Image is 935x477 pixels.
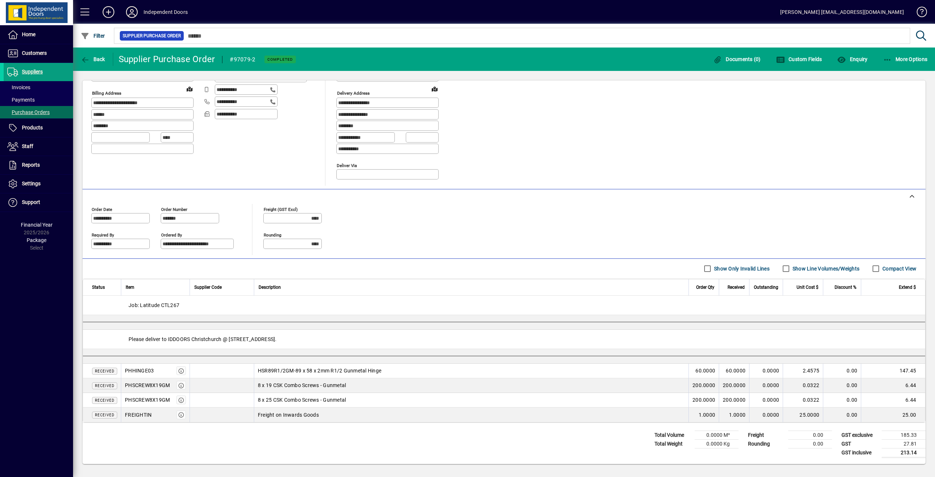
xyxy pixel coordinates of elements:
app-page-header-button: Back [73,53,113,66]
div: FREIGHTIN [125,411,152,419]
td: 0.00 [788,439,832,448]
td: 6.44 [861,378,925,393]
span: Freight on Inwards Goods [258,411,319,419]
mat-label: Rounding [264,232,281,237]
span: Enquiry [837,56,867,62]
span: Staff [22,143,33,149]
button: Add [97,5,120,19]
a: Staff [4,137,73,156]
span: 8 x 19 CSK Combo Screws - Gunmetal [258,382,346,389]
span: Documents (0) [713,56,761,62]
span: Custom Fields [776,56,822,62]
td: 200.0000 [688,378,719,393]
a: Customers [4,44,73,63]
span: Received [95,398,114,402]
span: Products [22,125,43,130]
td: GST exclusive [838,431,882,439]
button: Profile [120,5,144,19]
span: HSR89R1/2GM-89 x 58 x 2mm R1/2 Gunmetal Hinge [258,367,381,374]
td: 0.00 [788,431,832,439]
label: Show Line Volumes/Weights [791,265,859,272]
span: Purchase Orders [7,109,50,115]
span: Back [81,56,105,62]
span: 8 x 25 CSK Combo Screws - Gunmetal [258,396,346,404]
a: Settings [4,175,73,193]
span: Customers [22,50,47,56]
button: Custom Fields [774,53,824,66]
td: 0.0000 Kg [695,439,739,448]
td: 200.0000 [688,393,719,408]
a: Home [4,26,73,44]
div: [PERSON_NAME] [EMAIL_ADDRESS][DOMAIN_NAME] [780,6,904,18]
td: 0.0322 [783,393,823,408]
td: 60.0000 [719,364,749,378]
td: 6.44 [861,393,925,408]
span: Outstanding [754,283,778,291]
td: 185.33 [882,431,926,439]
td: 200.0000 [719,378,749,393]
td: 0.0000 [749,393,783,408]
span: Completed [267,57,293,62]
td: 1.0000 [719,408,749,422]
span: Financial Year [21,222,53,228]
td: 0.0322 [783,378,823,393]
td: 0.0000 [749,408,783,422]
span: Filter [81,33,105,39]
a: Invoices [4,81,73,94]
span: Invoices [7,84,30,90]
a: Purchase Orders [4,106,73,118]
td: 0.0000 [749,378,783,393]
td: Total Volume [651,431,695,439]
span: Extend $ [899,283,916,291]
div: PHSCREW8X19GM [125,382,170,389]
mat-label: Deliver via [337,163,357,168]
div: PHSCREW8X19GM [125,396,170,404]
span: Supplier Purchase Order [123,32,181,39]
td: 25.0000 [783,408,823,422]
span: Status [92,283,105,291]
span: Package [27,237,46,243]
span: Received [95,413,114,417]
mat-label: Order date [92,207,112,212]
button: Documents (0) [711,53,763,66]
td: 60.0000 [688,364,719,378]
td: 0.0000 [749,364,783,378]
td: 0.00 [823,393,861,408]
td: 2.4575 [783,364,823,378]
div: Please deliver to IDDOORS Christchurch @ [STREET_ADDRESS]. [83,330,925,349]
div: Independent Doors [144,6,188,18]
span: Home [22,31,35,37]
td: 213.14 [882,448,926,457]
a: View on map [429,83,440,95]
td: 1.0000 [688,408,719,422]
td: 0.00 [823,378,861,393]
div: Job: Latitude CTL267 [83,296,925,315]
span: Item [126,283,134,291]
div: Supplier Purchase Order [119,53,215,65]
td: 0.00 [823,408,861,422]
td: Freight [744,431,788,439]
td: 25.00 [861,408,925,422]
span: Received [728,283,745,291]
span: Received [95,384,114,388]
td: 27.81 [882,439,926,448]
button: Enquiry [835,53,869,66]
td: 0.00 [823,364,861,378]
span: Received [95,369,114,373]
span: Discount % [835,283,856,291]
button: More Options [881,53,930,66]
td: 147.45 [861,364,925,378]
a: Payments [4,94,73,106]
td: 0.0000 M³ [695,431,739,439]
mat-label: Required by [92,232,114,237]
span: Reports [22,162,40,168]
span: Order Qty [696,283,714,291]
a: View on map [184,83,195,95]
button: Back [79,53,107,66]
a: Reports [4,156,73,174]
span: Support [22,199,40,205]
label: Compact View [881,265,916,272]
button: Filter [79,29,107,42]
a: Support [4,193,73,212]
mat-label: Ordered by [161,232,182,237]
